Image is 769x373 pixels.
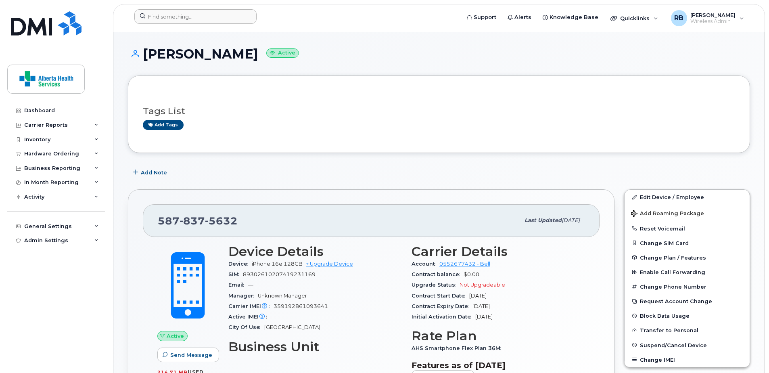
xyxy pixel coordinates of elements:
span: [DATE] [562,217,580,223]
button: Reset Voicemail [625,221,750,236]
span: [DATE] [472,303,490,309]
span: Not Upgradeable [460,282,505,288]
span: 359192861093641 [274,303,328,309]
button: Enable Call Forwarding [625,265,750,279]
button: Change Plan / Features [625,250,750,265]
span: Contract Start Date [412,293,469,299]
span: Active [167,332,184,340]
span: City Of Use [228,324,264,330]
span: iPhone 16e 128GB [252,261,303,267]
span: Manager [228,293,258,299]
h3: Carrier Details [412,244,585,259]
a: 0552677432 - Bell [439,261,490,267]
span: Add Roaming Package [631,210,704,218]
button: Send Message [157,348,219,362]
span: Account [412,261,439,267]
span: Device [228,261,252,267]
h3: Tags List [143,106,735,116]
span: Add Note [141,169,167,176]
span: Unknown Manager [258,293,307,299]
h3: Device Details [228,244,402,259]
span: [GEOGRAPHIC_DATA] [264,324,320,330]
a: Edit Device / Employee [625,190,750,204]
span: Carrier IMEI [228,303,274,309]
span: Active IMEI [228,314,271,320]
span: Enable Call Forwarding [640,269,705,275]
span: 587 [158,215,238,227]
span: 89302610207419231169 [243,271,316,277]
span: 837 [180,215,205,227]
span: Contract Expiry Date [412,303,472,309]
span: Send Message [170,351,212,359]
button: Add Note [128,165,174,180]
h3: Business Unit [228,339,402,354]
button: Change IMEI [625,352,750,367]
span: AHS Smartphone Flex Plan 36M [412,345,505,351]
small: Active [266,48,299,58]
button: Change SIM Card [625,236,750,250]
button: Add Roaming Package [625,205,750,221]
span: Change Plan / Features [640,254,706,260]
span: 5632 [205,215,238,227]
span: Email [228,282,248,288]
span: $0.00 [464,271,479,277]
span: Upgrade Status [412,282,460,288]
span: Suspend/Cancel Device [640,342,707,348]
button: Request Account Change [625,294,750,308]
span: Contract balance [412,271,464,277]
h3: Rate Plan [412,329,585,343]
button: Change Phone Number [625,279,750,294]
span: Initial Activation Date [412,314,475,320]
h3: Features as of [DATE] [412,360,585,370]
span: Last updated [525,217,562,223]
a: Add tags [143,120,184,130]
span: [DATE] [469,293,487,299]
span: SIM [228,271,243,277]
button: Suspend/Cancel Device [625,338,750,352]
span: [DATE] [475,314,493,320]
h1: [PERSON_NAME] [128,47,750,61]
a: + Upgrade Device [306,261,353,267]
button: Block Data Usage [625,308,750,323]
span: — [248,282,253,288]
button: Transfer to Personal [625,323,750,337]
span: — [271,314,276,320]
